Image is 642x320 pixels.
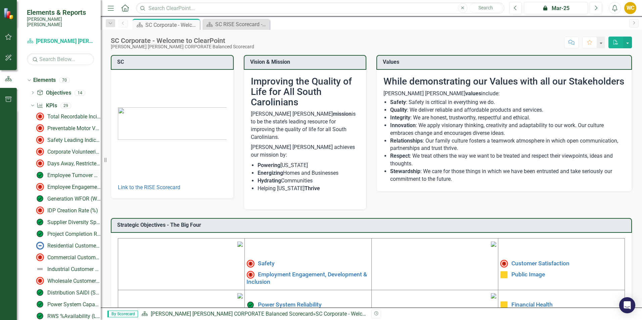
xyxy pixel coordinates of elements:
[34,111,101,122] a: Total Recordable Incident Rate (TRIR)
[151,311,313,317] a: [PERSON_NAME] [PERSON_NAME] CORPORATE Balanced Scorecard
[47,125,101,131] div: Preventable Motor Vehicle Accident (PMVA) Rate*
[34,252,101,263] a: Commercial Customer Survey % Satisfaction​
[47,313,101,319] div: RWS %Availability (Lakes [PERSON_NAME] and [GEOGRAPHIC_DATA])
[34,287,101,298] a: Distribution SAIDI (System Average Interruption Duration Index)
[500,271,508,279] img: Caution
[47,255,101,261] div: Commercial Customer Survey % Satisfaction​
[47,196,101,202] div: Generation WFOR (Weighted Forced Outage Rate - Major Generating Units Cherokee, Cross, [PERSON_NA...
[36,288,44,297] img: On Target
[619,297,635,313] div: Open Intercom Messenger
[258,177,360,185] li: Communities
[251,142,360,160] p: [PERSON_NAME] [PERSON_NAME] achieves our mission by:
[34,181,101,192] a: Employee Engagement - %Employee Participation in Gallup Survey​
[624,2,636,14] button: WC
[47,137,101,143] div: Safety Leading Indicator Reports (LIRs)
[47,231,101,237] div: Project Completion Rate - 10-Year Capital Construction Plan
[36,183,44,191] img: Not Meeting Target
[246,301,255,309] img: On Target
[36,206,44,214] img: Not Meeting Target
[47,243,101,249] div: Residential Customer Survey % Satisfaction​
[117,59,230,65] h3: SC
[47,290,101,296] div: Distribution SAIDI (System Average Interruption Duration Index)
[34,264,101,274] a: Industrial Customer Survey % Satisfaction​
[34,193,101,204] a: Generation WFOR (Weighted Forced Outage Rate - Major Generating Units Cherokee, Cross, [PERSON_NA...
[111,37,254,44] div: SC Corporate - Welcome to ClearPoint
[36,265,44,273] img: Not Defined
[258,301,322,308] a: Power System Reliability
[500,301,508,309] img: Caution
[27,8,94,16] span: Elements & Reports
[33,76,56,84] a: Elements
[36,277,44,285] img: Not Meeting Target
[36,195,44,203] img: On Target
[390,168,625,183] li: : We care for those things in which we have been entrusted and take seriously our commitment to t...
[511,271,545,277] a: Public Image
[47,172,101,178] div: Employee Turnover Rate​
[36,312,44,320] img: On Target
[491,242,496,247] img: mceclip2%20v3.png
[117,222,628,228] h3: Strategic Objectives - The Big Four
[47,161,101,167] div: Days Away, Restricted, Transferred (DART) Rate
[258,162,360,169] li: [US_STATE]
[251,76,360,107] h2: Improving the Quality of Life for All South Carolinians
[34,299,101,310] a: Power System Capacity Deficiency
[34,170,101,180] a: Employee Turnover Rate​
[34,217,101,227] a: Supplier Diversity Spend
[390,99,625,106] li: : Safety is critical in everything we do.
[47,184,101,190] div: Employee Engagement - %Employee Participation in Gallup Survey​
[145,21,198,29] div: SC Corporate - Welcome to ClearPoint
[36,148,44,156] img: Below MIN Target
[47,278,101,284] div: Wholesale Customer Survey % Satisfaction​
[47,266,101,272] div: Industrial Customer Survey % Satisfaction​
[237,293,243,299] img: mceclip3%20v3.png
[111,44,254,49] div: [PERSON_NAME] [PERSON_NAME] CORPORATE Balanced Scorecard
[258,169,360,177] li: Homes and Businesses
[47,149,101,155] div: Corporate Volunteerism Rate
[75,90,85,96] div: 14
[47,302,101,308] div: Power System Capacity Deficiency
[34,240,101,251] a: Residential Customer Survey % Satisfaction​
[246,260,255,268] img: Not Meeting Target
[34,146,101,157] a: Corporate Volunteerism Rate
[204,20,268,29] a: SC RISE Scorecard - Welcome to ClearPoint
[333,111,352,117] strong: mission
[258,162,280,168] strong: Powering
[390,114,410,121] strong: Integrity
[390,107,407,113] strong: Quality
[250,59,363,65] h3: Vision & Mission
[27,16,94,28] small: [PERSON_NAME] [PERSON_NAME]
[34,228,101,239] a: Project Completion Rate - 10-Year Capital Construction Plan
[36,300,44,308] img: On Target
[37,102,57,110] a: KPIs
[36,230,44,238] img: On Target
[305,185,320,192] strong: Thrive
[47,208,98,214] div: IDP Creation Rate (%)
[258,260,275,267] a: Safety
[246,271,255,279] img: Not Meeting Target
[3,8,15,19] img: ClearPoint Strategy
[36,136,44,144] img: Not Meeting Target
[390,114,625,122] li: : We are honest, trustworthy, respectful and ethical.
[390,152,625,168] li: : We treat others the way we want to be treated and respect their viewpoints, ideas and thoughts.
[34,135,101,145] a: Safety Leading Indicator Reports (LIRs)
[36,159,44,167] img: Not Meeting Target
[34,205,98,216] a: IDP Creation Rate (%)
[251,110,360,142] p: [PERSON_NAME] [PERSON_NAME] is to be the state’s leading resource for improving the quality of li...
[258,185,360,193] li: Helping [US_STATE]
[27,38,94,45] a: [PERSON_NAME] [PERSON_NAME] CORPORATE Balanced Scorecard
[47,114,101,120] div: Total Recordable Incident Rate (TRIR)
[526,4,586,12] div: Mar-25
[136,2,504,14] input: Search ClearPoint...
[36,112,44,120] img: Above MAX Target
[478,5,493,10] span: Search
[107,311,138,317] span: By Scorecard
[511,260,569,267] a: Customer Satisfaction
[390,138,423,144] strong: Relationships
[390,122,625,137] li: : We apply visionary thinking, creativity and adaptability to our work. Our culture embraces chan...
[500,260,508,268] img: Not Meeting Target
[36,171,44,179] img: On Target
[491,293,496,299] img: mceclip4.png
[258,177,281,184] strong: Hydrating
[390,137,625,153] li: : Our family culture fosters a teamwork atmosphere in which open communication, partnerships and ...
